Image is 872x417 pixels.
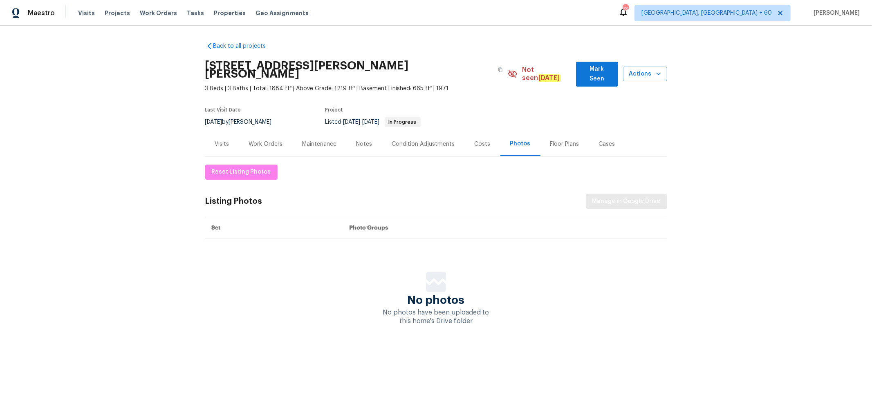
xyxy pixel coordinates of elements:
div: Condition Adjustments [392,140,455,148]
span: Properties [214,9,246,17]
span: [GEOGRAPHIC_DATA], [GEOGRAPHIC_DATA] + 60 [641,9,772,17]
th: Photo Groups [343,217,667,239]
div: Maintenance [303,140,337,148]
div: Visits [215,140,229,148]
button: Manage in Google Drive [586,194,667,209]
div: Notes [356,140,372,148]
span: Mark Seen [583,64,612,84]
span: Work Orders [140,9,177,17]
h2: [STREET_ADDRESS][PERSON_NAME][PERSON_NAME] [205,62,493,78]
th: Set [205,217,343,239]
div: by [PERSON_NAME] [205,117,282,127]
div: 734 [623,5,628,13]
div: Cases [599,140,615,148]
span: No photos have been uploaded to this home's Drive folder [383,309,489,324]
div: Photos [510,140,531,148]
span: Listed [325,119,421,125]
button: Copy Address [493,62,508,77]
span: Maestro [28,9,55,17]
span: Manage in Google Drive [592,196,661,207]
div: Listing Photos [205,197,262,205]
span: 3 Beds | 3 Baths | Total: 1884 ft² | Above Grade: 1219 ft² | Basement Finished: 665 ft² | 1971 [205,85,508,93]
span: In Progress [386,120,420,125]
span: Visits [78,9,95,17]
div: Work Orders [249,140,283,148]
span: [DATE] [205,119,222,125]
span: Projects [105,9,130,17]
div: Costs [475,140,491,148]
span: - [343,119,380,125]
button: Actions [623,67,667,82]
span: [DATE] [343,119,361,125]
button: Mark Seen [576,62,618,87]
div: Floor Plans [550,140,579,148]
em: [DATE] [538,74,560,82]
span: [PERSON_NAME] [810,9,860,17]
span: Project [325,107,343,112]
span: Tasks [187,10,204,16]
span: Not seen [522,66,571,82]
span: Actions [630,69,661,79]
span: Reset Listing Photos [212,167,271,177]
a: Back to all projects [205,42,284,50]
span: Geo Assignments [256,9,309,17]
button: Reset Listing Photos [205,165,278,180]
span: No photos [408,296,465,304]
span: Last Visit Date [205,107,241,112]
span: [DATE] [363,119,380,125]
